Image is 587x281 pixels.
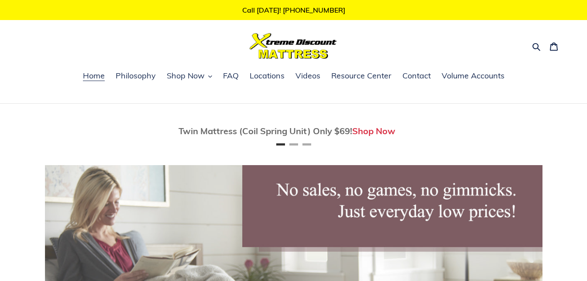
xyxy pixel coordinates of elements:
span: FAQ [223,71,239,81]
a: Contact [398,70,435,83]
span: Videos [295,71,320,81]
button: Shop Now [162,70,216,83]
img: Xtreme Discount Mattress [250,33,337,59]
span: Locations [250,71,285,81]
span: Twin Mattress (Coil Spring Unit) Only $69! [179,125,352,136]
span: Volume Accounts [442,71,505,81]
span: Contact [402,71,431,81]
span: Resource Center [331,71,391,81]
a: Locations [245,70,289,83]
a: Home [79,70,109,83]
a: Shop Now [352,125,395,136]
a: Videos [291,70,325,83]
span: Shop Now [167,71,205,81]
button: Page 2 [289,143,298,146]
button: Page 3 [302,143,311,146]
span: Home [83,71,105,81]
button: Page 1 [276,143,285,146]
a: FAQ [219,70,243,83]
a: Volume Accounts [437,70,509,83]
span: Philosophy [116,71,156,81]
a: Resource Center [327,70,396,83]
a: Philosophy [111,70,160,83]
